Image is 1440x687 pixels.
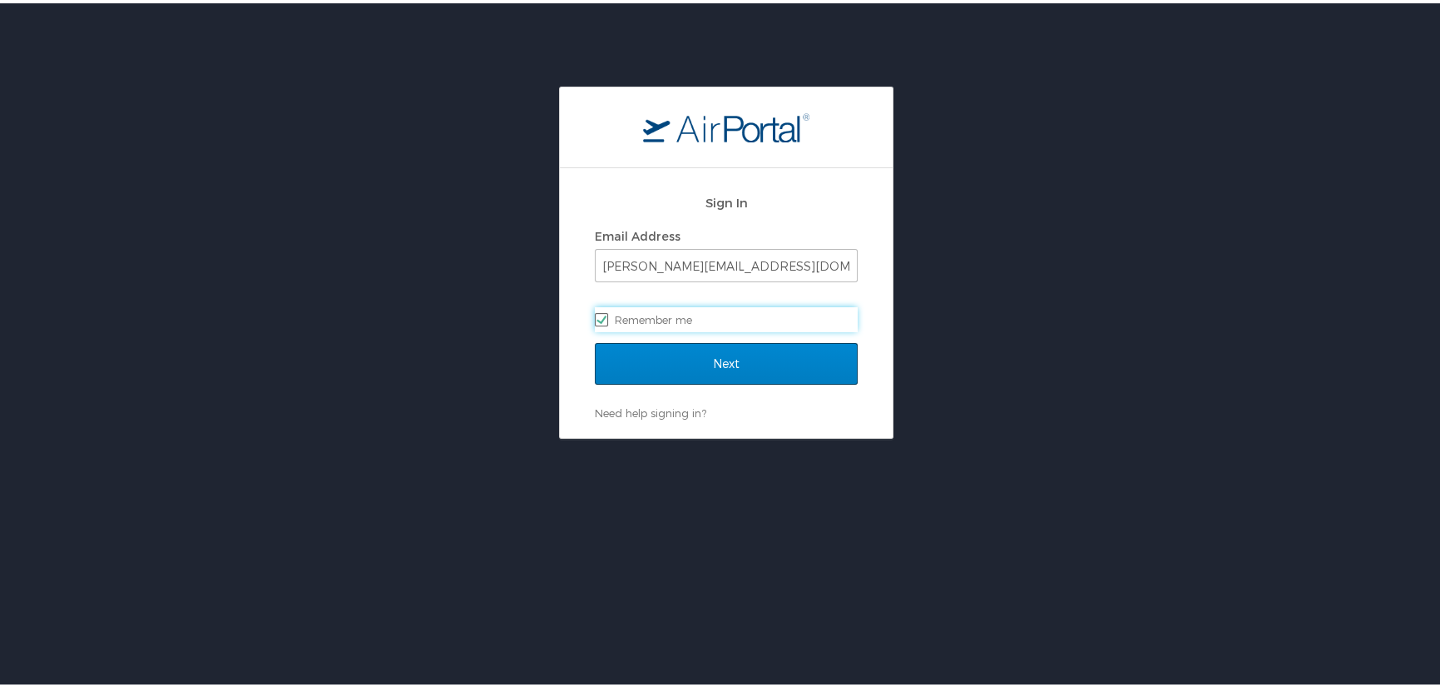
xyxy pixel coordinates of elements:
a: Need help signing in? [595,403,706,416]
img: logo [643,109,809,139]
label: Remember me [595,304,858,329]
h2: Sign In [595,190,858,209]
label: Email Address [595,226,680,240]
input: Next [595,340,858,381]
